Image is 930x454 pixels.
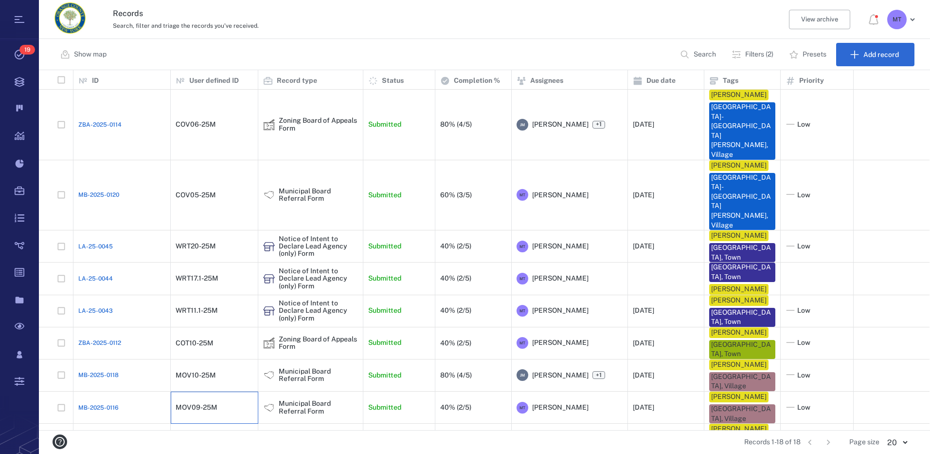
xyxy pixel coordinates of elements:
[849,437,879,447] span: Page size
[633,372,654,379] div: [DATE]
[726,43,781,66] button: Filters (2)
[54,43,114,66] button: Show map
[517,119,528,131] div: J M
[19,45,35,55] span: 19
[797,190,810,200] span: Low
[263,369,275,381] img: icon Municipal Board Referral Form
[711,360,767,370] div: [PERSON_NAME]
[797,403,810,413] span: Low
[801,435,838,450] nav: pagination navigation
[368,403,401,413] p: Submitted
[263,402,275,414] div: Municipal Board Referral Form
[176,404,217,411] div: MOV09-25M
[711,231,767,241] div: [PERSON_NAME]
[263,337,275,349] img: icon Zoning Board of Appeals Form
[517,337,528,349] div: M T
[532,120,589,130] span: [PERSON_NAME]
[279,400,358,415] div: Municipal Board Referral Form
[78,371,119,379] a: MB-2025-0118
[440,121,472,128] div: 80% (4/5)
[711,404,773,423] div: [GEOGRAPHIC_DATA], Village
[711,161,767,170] div: [PERSON_NAME]
[723,76,738,86] p: Tags
[711,328,767,338] div: [PERSON_NAME]
[263,189,275,201] div: Municipal Board Referral Form
[532,338,589,348] span: [PERSON_NAME]
[440,340,471,347] div: 40% (2/5)
[78,274,113,283] a: LA-25-0044
[440,372,472,379] div: 80% (4/5)
[633,121,654,128] div: [DATE]
[78,242,113,251] a: LA-25-0045
[78,339,121,347] a: ZBA-2025-0112
[592,371,605,379] span: +1
[711,296,767,305] div: [PERSON_NAME]
[78,120,122,129] a: ZBA-2025-0114
[633,243,654,250] div: [DATE]
[646,76,676,86] p: Due date
[797,242,810,251] span: Low
[279,188,358,203] div: Municipal Board Referral Form
[592,121,605,129] span: +1
[711,90,767,100] div: [PERSON_NAME]
[517,241,528,252] div: M T
[368,120,401,130] p: Submitted
[440,191,472,199] div: 60% (3/5)
[797,371,810,380] span: Low
[532,242,589,251] span: [PERSON_NAME]
[711,424,767,434] div: [PERSON_NAME]
[797,338,810,348] span: Low
[711,372,773,391] div: [GEOGRAPHIC_DATA], Village
[368,371,401,380] p: Submitted
[454,76,500,86] p: Completion %
[176,372,216,379] div: MOV10-25M
[263,241,275,252] div: Notice of Intent to Declare Lead Agency (only) Form
[440,243,471,250] div: 40% (2/5)
[263,189,275,201] img: icon Municipal Board Referral Form
[263,305,275,317] div: Notice of Intent to Declare Lead Agency (only) Form
[176,340,214,347] div: COT10-25M
[382,76,404,86] p: Status
[279,267,358,290] div: Notice of Intent to Declare Lead Agency (only) Form
[263,337,275,349] div: Zoning Board of Appeals Form
[594,120,604,129] span: +1
[594,371,604,379] span: +1
[279,117,358,132] div: Zoning Board of Appeals Form
[263,119,275,131] div: Zoning Board of Appeals Form
[517,402,528,414] div: M T
[113,22,259,29] span: Search, filter and triage the records you've received.
[440,275,471,282] div: 40% (2/5)
[633,340,654,347] div: [DATE]
[711,392,767,402] div: [PERSON_NAME]
[78,306,113,315] a: LA-25-0043
[440,404,471,411] div: 40% (2/5)
[711,340,773,359] div: [GEOGRAPHIC_DATA], Town
[54,2,86,34] img: Orange County Planning Department logo
[113,8,640,19] h3: Records
[532,274,589,284] span: [PERSON_NAME]
[797,306,810,316] span: Low
[797,120,810,130] span: Low
[22,7,42,16] span: Help
[54,2,86,37] a: Go home
[674,43,724,66] button: Search
[189,76,239,86] p: User defined ID
[78,190,119,199] a: MB-2025-0120
[368,242,401,251] p: Submitted
[887,10,907,29] div: M T
[711,102,773,160] div: [GEOGRAPHIC_DATA]-[GEOGRAPHIC_DATA][PERSON_NAME], Village
[530,76,563,86] p: Assignees
[517,189,528,201] div: M T
[711,263,773,282] div: [GEOGRAPHIC_DATA], Town
[176,275,218,282] div: WRT17.1-25M
[803,50,826,59] p: Presets
[836,43,914,66] button: Add record
[49,431,71,453] button: help
[799,76,824,86] p: Priority
[176,307,218,314] div: WRT11.1-25M
[74,50,107,59] p: Show map
[263,119,275,131] img: icon Zoning Board of Appeals Form
[694,50,716,59] p: Search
